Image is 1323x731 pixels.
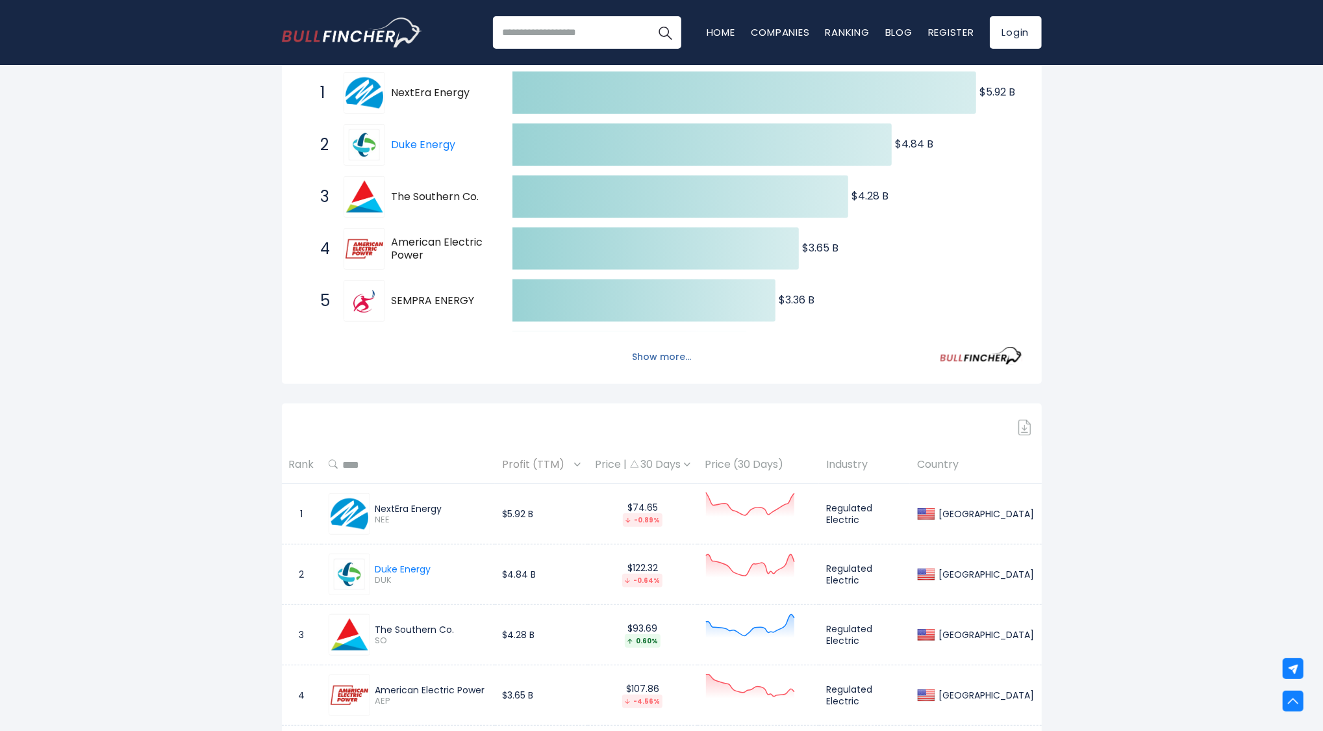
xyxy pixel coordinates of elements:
[935,629,1034,641] div: [GEOGRAPHIC_DATA]
[495,605,588,665] td: $4.28 B
[707,25,735,39] a: Home
[331,495,368,533] img: NEE.png
[346,126,383,164] img: Duke Energy
[935,569,1034,580] div: [GEOGRAPHIC_DATA]
[282,484,321,545] td: 1
[935,508,1034,520] div: [GEOGRAPHIC_DATA]
[375,563,431,575] div: Duke Energy
[344,124,392,166] a: Duke Energy
[375,503,488,515] div: NextEra Energy
[895,136,933,151] text: $4.84 B
[375,515,488,526] span: NEE
[314,186,327,208] span: 3
[282,545,321,605] td: 2
[392,294,490,308] span: SEMPRA ENERGY
[375,684,488,696] div: American Electric Power
[851,188,888,203] text: $4.28 B
[331,676,368,714] img: AEP.png
[928,25,974,39] a: Register
[282,665,321,726] td: 4
[346,282,383,320] img: SEMPRA ENERGY
[802,240,838,255] text: $3.65 B
[375,635,488,647] span: SO
[910,446,1041,484] th: Country
[819,665,911,726] td: Regulated Electric
[622,574,662,587] div: -0.64%
[375,624,488,635] div: The Southern Co.
[329,554,431,595] a: Duke Energy DUK
[495,665,588,726] td: $3.65 B
[392,236,490,263] span: American Electric Power
[979,84,1015,99] text: $5.92 B
[935,689,1034,701] div: [GEOGRAPHIC_DATA]
[819,484,911,545] td: Regulated Electric
[595,683,690,708] div: $107.86
[375,696,488,707] span: AEP
[649,16,681,49] button: Search
[624,346,699,368] button: Show more...
[314,134,327,156] span: 2
[595,502,690,527] div: $74.65
[622,695,662,708] div: -4.56%
[392,190,490,204] span: The Southern Co.
[392,137,456,152] a: Duke Energy
[346,74,383,112] img: NextEra Energy
[698,446,819,484] th: Price (30 Days)
[392,86,490,100] span: NextEra Energy
[595,562,690,587] div: $122.32
[990,16,1042,49] a: Login
[623,513,662,527] div: -0.89%
[282,18,422,47] a: Go to homepage
[819,446,911,484] th: Industry
[346,178,383,216] img: The Southern Co.
[779,292,814,307] text: $3.36 B
[314,238,327,260] span: 4
[495,545,588,605] td: $4.84 B
[751,25,810,39] a: Companies
[819,545,911,605] td: Regulated Electric
[314,290,327,312] span: 5
[625,634,661,648] div: 0.60%
[595,458,690,472] div: Price | 30 Days
[819,605,911,665] td: Regulated Electric
[331,556,368,593] img: DUK.png
[375,575,431,586] span: DUK
[282,446,321,484] th: Rank
[495,484,588,545] td: $5.92 B
[331,616,368,654] img: SO.png
[346,230,383,268] img: American Electric Power
[282,18,422,47] img: Bullfincher logo
[314,82,327,104] span: 1
[282,605,321,665] td: 3
[595,622,690,648] div: $93.69
[502,455,571,475] span: Profit (TTM)
[825,25,870,39] a: Ranking
[885,25,913,39] a: Blog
